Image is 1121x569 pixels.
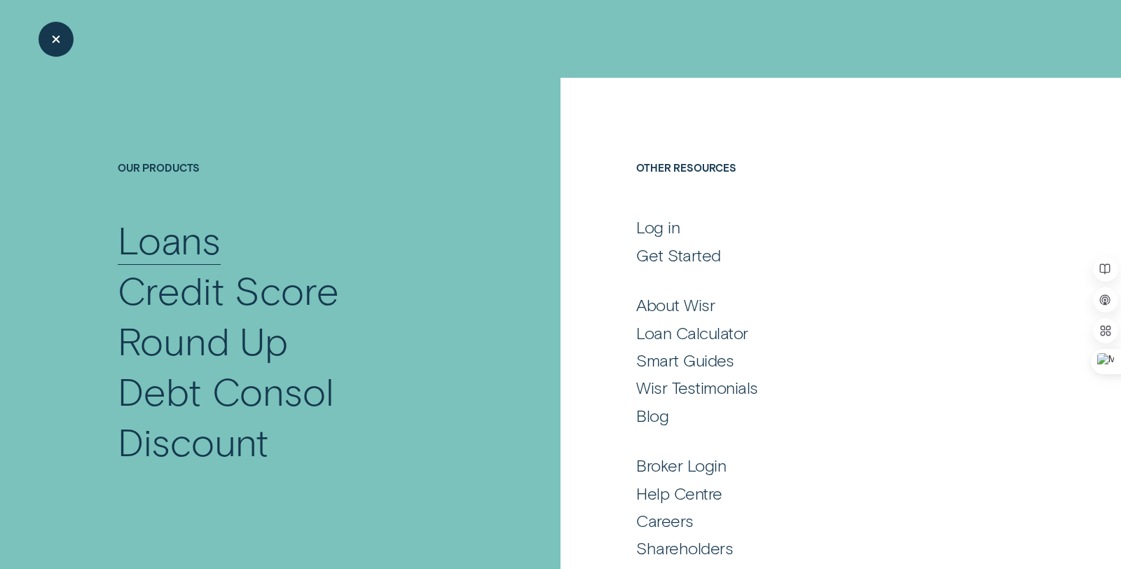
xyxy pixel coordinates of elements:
a: Careers [636,510,1002,531]
a: Blog [636,405,1002,426]
div: Get Started [636,245,721,266]
div: Blog [636,405,668,426]
button: Close Menu [39,22,74,57]
div: About Wisr [636,294,715,315]
div: Log in [636,217,680,238]
a: Shareholders [636,537,1002,558]
div: Broker Login [636,455,726,476]
h4: Other Resources [636,161,1002,214]
a: Debt Consol Discount [118,365,479,466]
div: Loans [118,214,221,264]
a: Round Up [118,315,479,365]
a: Help Centre [636,483,1002,504]
div: Shareholders [636,537,733,558]
div: Credit Score [118,264,339,315]
a: Credit Score [118,264,479,315]
a: Smart Guides [636,350,1002,371]
a: Log in [636,217,1002,238]
h4: Our Products [118,161,479,214]
div: Wisr Testimonials [636,377,758,398]
div: Careers [636,510,694,531]
a: About Wisr [636,294,1002,315]
a: Loans [118,214,479,264]
div: Round Up [118,315,288,365]
a: Broker Login [636,455,1002,476]
div: Help Centre [636,483,722,504]
a: Loan Calculator [636,322,1002,343]
div: Loan Calculator [636,322,748,343]
a: Wisr Testimonials [636,377,1002,398]
div: Smart Guides [636,350,734,371]
a: Get Started [636,245,1002,266]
